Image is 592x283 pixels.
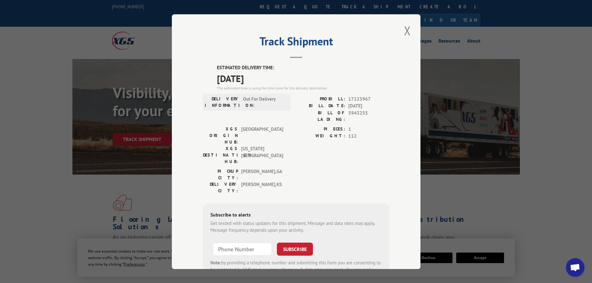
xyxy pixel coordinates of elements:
[348,133,389,140] span: 112
[402,22,413,39] button: Close modal
[296,95,345,103] label: PROBILL:
[243,95,285,108] span: Out For Delivery
[348,109,389,122] span: 5943255
[210,259,221,265] strong: Note:
[210,211,382,220] div: Subscribe to alerts
[210,220,382,234] div: Get texted with status updates for this shipment. Message and data rates may apply. Message frequ...
[566,258,585,277] a: Open chat
[241,145,283,165] span: [US_STATE][GEOGRAPHIC_DATA]
[241,126,283,145] span: [GEOGRAPHIC_DATA]
[348,103,389,110] span: [DATE]
[203,168,238,181] label: PICKUP CITY:
[348,95,389,103] span: 17223967
[277,242,313,255] button: SUBSCRIBE
[296,133,345,140] label: WEIGHT:
[296,109,345,122] label: BILL OF LADING:
[217,71,389,85] span: [DATE]
[210,259,382,280] div: by providing a telephone number and submitting this form you are consenting to be contacted by SM...
[203,181,238,194] label: DELIVERY CITY:
[205,95,240,108] label: DELIVERY INFORMATION:
[296,126,345,133] label: PIECES:
[296,103,345,110] label: BILL DATE:
[203,37,389,49] h2: Track Shipment
[203,126,238,145] label: XGS ORIGIN HUB:
[241,181,283,194] span: [PERSON_NAME] , KS
[348,126,389,133] span: 1
[217,85,389,91] div: The estimated time is using the time zone for the delivery destination.
[217,64,389,71] label: ESTIMATED DELIVERY TIME:
[203,145,238,165] label: XGS DESTINATION HUB:
[241,168,283,181] span: [PERSON_NAME] , GA
[213,242,272,255] input: Phone Number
